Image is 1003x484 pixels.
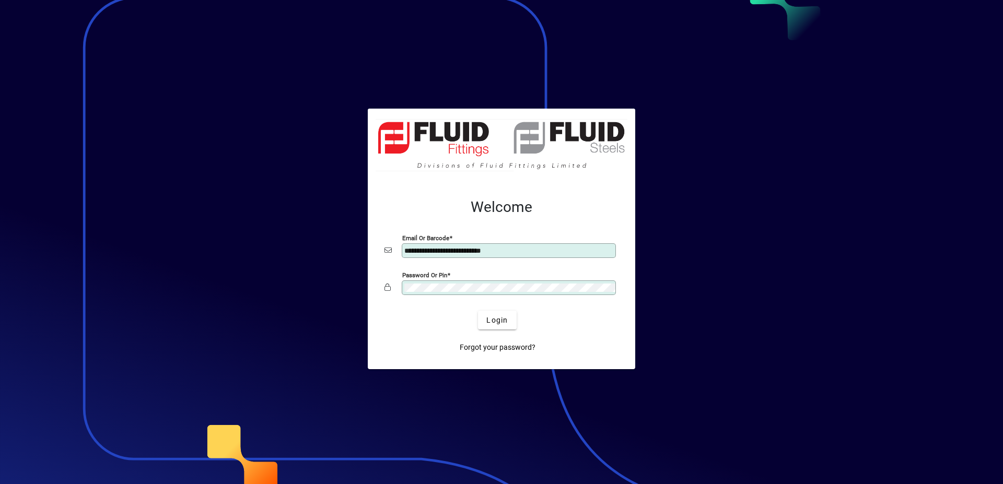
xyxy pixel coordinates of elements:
button: Login [478,311,516,329]
span: Login [486,315,508,326]
a: Forgot your password? [456,338,540,357]
h2: Welcome [384,198,619,216]
mat-label: Email or Barcode [402,234,449,242]
span: Forgot your password? [460,342,535,353]
mat-label: Password or Pin [402,271,447,279]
